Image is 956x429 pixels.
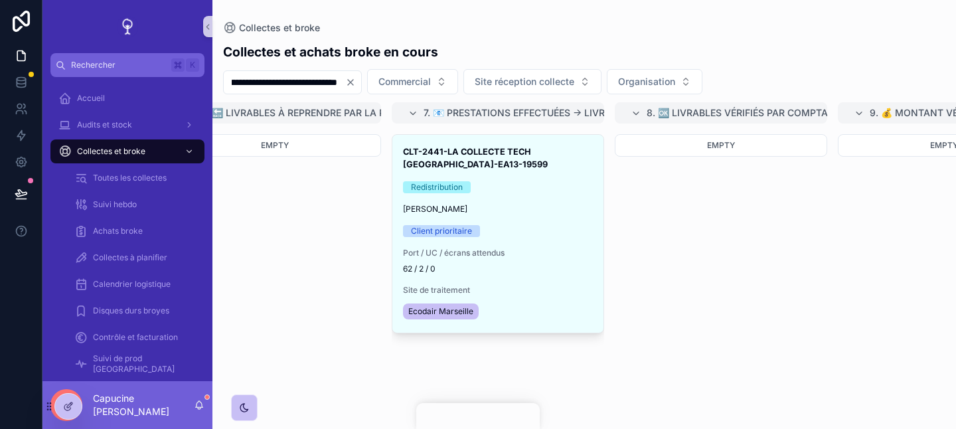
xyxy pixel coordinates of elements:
[403,204,467,214] span: [PERSON_NAME]
[403,285,593,296] span: Site de traitement
[93,173,167,183] span: Toutes les collectes
[187,60,198,70] span: K
[345,77,361,88] button: Clear
[50,139,204,163] a: Collectes et broke
[71,60,166,70] span: Rechercher
[77,93,105,104] span: Accueil
[93,252,167,263] span: Collectes à planifier
[66,352,204,376] a: Suivi de prod [GEOGRAPHIC_DATA]
[66,166,204,190] a: Toutes les collectes
[239,21,320,35] span: Collectes et broke
[77,146,145,157] span: Collectes et broke
[50,53,204,77] button: RechercherK
[403,145,593,171] h3: CLT-2441-LA COLLECTE TECH [GEOGRAPHIC_DATA]-EA13-19599
[411,225,472,237] div: Client prioritaire
[93,305,169,316] span: Disques durs broyes
[77,120,132,130] span: Audits et stock
[261,140,289,150] span: Empty
[93,199,137,210] span: Suivi hebdo
[93,226,143,236] span: Achats broke
[66,272,204,296] a: Calendrier logistique
[223,21,320,35] a: Collectes et broke
[475,75,574,88] span: Site réception collecte
[93,392,194,418] p: Capucine [PERSON_NAME]
[93,353,191,375] span: Suivi de prod [GEOGRAPHIC_DATA]
[403,248,593,258] span: Port / UC / écrans attendus
[223,43,438,61] h1: Collectes et achats broke en cours
[93,279,171,290] span: Calendrier logistique
[607,69,702,94] button: Select Button
[93,332,178,343] span: Contrôle et facturation
[378,75,431,88] span: Commercial
[50,113,204,137] a: Audits et stock
[66,193,204,216] a: Suivi hebdo
[618,75,675,88] span: Organisation
[66,299,204,323] a: Disques durs broyes
[200,106,441,120] span: 6. 🔙 Livrables à reprendre par la production
[50,86,204,110] a: Accueil
[367,69,458,94] button: Select Button
[117,16,138,37] img: App logo
[707,140,735,150] span: Empty
[403,264,593,274] span: 62 / 2 / 0
[392,134,604,333] a: CLT-2441-LA COLLECTE TECH [GEOGRAPHIC_DATA]-EA13-19599Redistribution[PERSON_NAME]Client prioritai...
[42,77,212,381] div: scrollable content
[66,219,204,243] a: Achats broke
[463,69,601,94] button: Select Button
[66,246,204,270] a: Collectes à planifier
[408,306,473,317] span: Ecodair Marseille
[424,106,686,120] span: 7. 📧 Prestations effectuées -> livrables à vérifier
[66,325,204,349] a: Contrôle et facturation
[411,181,463,193] div: Redistribution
